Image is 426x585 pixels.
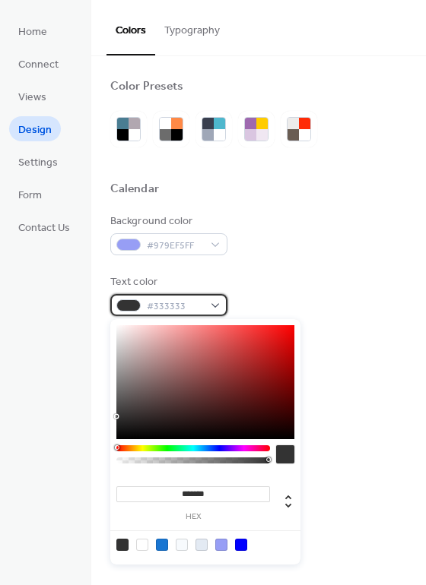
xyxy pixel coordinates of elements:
span: #333333 [147,299,203,315]
span: Design [18,122,52,138]
div: rgb(0, 0, 255) [235,539,247,551]
a: Contact Us [9,214,79,239]
a: Settings [9,149,67,174]
a: Design [9,116,61,141]
div: Background color [110,213,224,229]
span: Connect [18,57,59,73]
div: rgb(227, 234, 243) [196,539,208,551]
span: Views [18,90,46,106]
div: Color Presets [110,79,183,95]
a: Home [9,18,56,43]
span: Settings [18,155,58,171]
span: #979EF5FF [147,238,203,254]
div: rgb(255, 255, 255) [136,539,148,551]
span: Form [18,188,42,204]
label: hex [116,513,270,521]
a: Connect [9,51,68,76]
span: Home [18,24,47,40]
a: Form [9,182,51,207]
span: Contact Us [18,220,70,236]
div: rgb(151, 158, 245) [215,539,227,551]
a: Views [9,84,56,109]
div: Calendar [110,182,159,198]
div: rgb(51, 51, 51) [116,539,129,551]
div: Text color [110,274,224,290]
div: rgb(25, 118, 210) [156,539,168,551]
div: rgb(247, 250, 253) [176,539,188,551]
